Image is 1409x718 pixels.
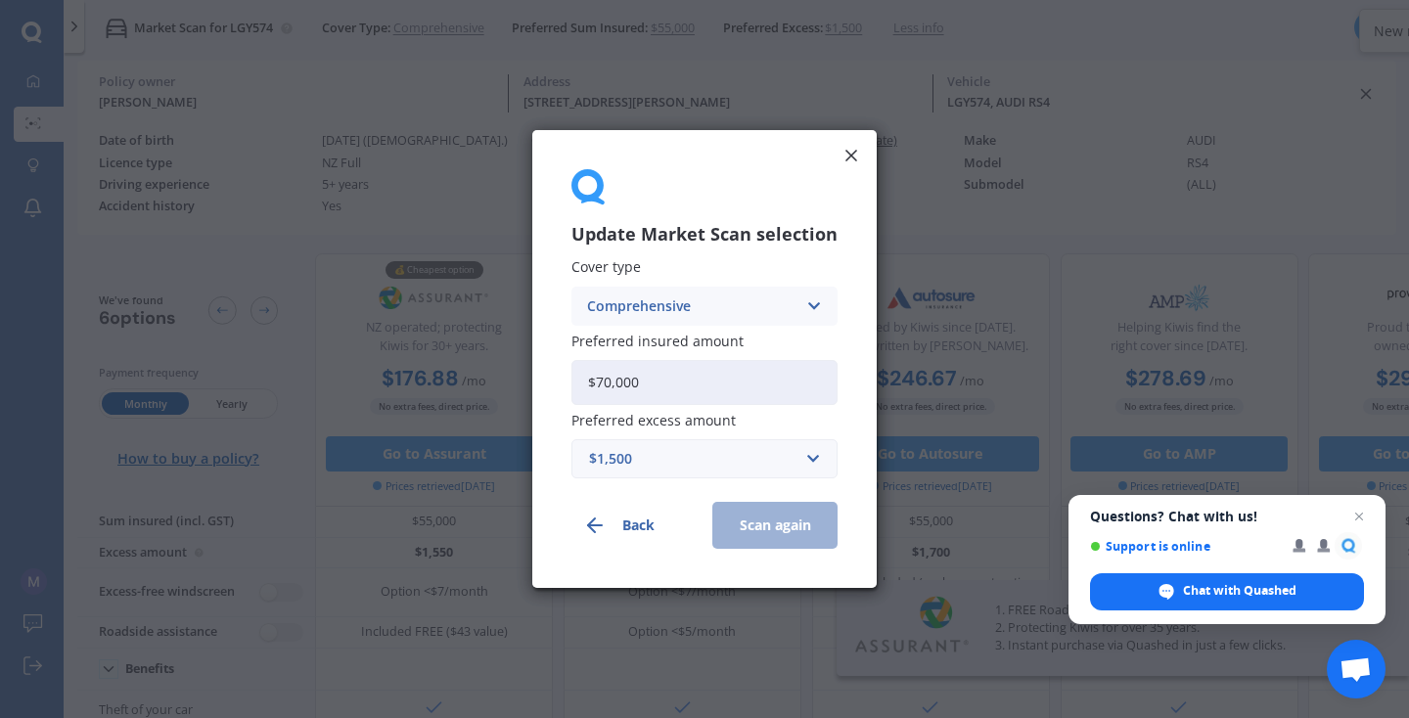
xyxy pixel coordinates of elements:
[1327,640,1386,698] div: Open chat
[1090,509,1364,524] span: Questions? Chat with us!
[589,448,796,470] div: $1,500
[571,258,641,277] span: Cover type
[1183,582,1296,600] span: Chat with Quashed
[712,502,838,549] button: Scan again
[571,502,697,549] button: Back
[571,360,838,405] input: Enter amount
[571,332,744,350] span: Preferred insured amount
[1090,573,1364,610] div: Chat with Quashed
[1090,539,1279,554] span: Support is online
[587,295,796,317] div: Comprehensive
[571,411,736,429] span: Preferred excess amount
[571,223,838,246] h3: Update Market Scan selection
[1347,505,1371,528] span: Close chat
